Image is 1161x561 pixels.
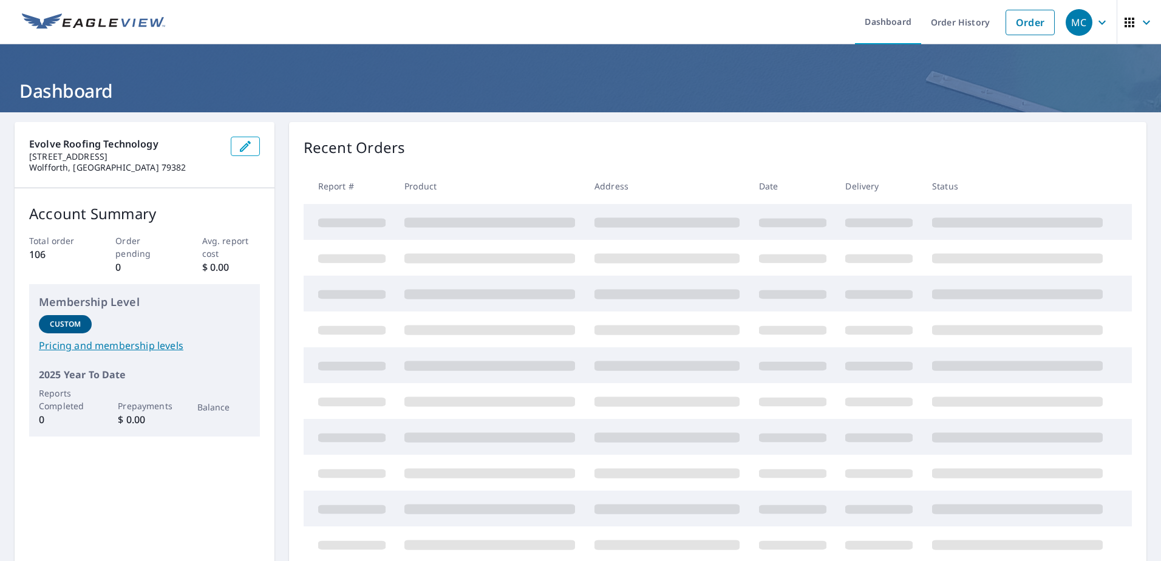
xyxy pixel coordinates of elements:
p: Order pending [115,234,173,260]
p: Custom [50,319,81,330]
a: Order [1006,10,1055,35]
p: Reports Completed [39,387,92,412]
p: Balance [197,401,250,413]
p: 0 [39,412,92,427]
p: Recent Orders [304,137,406,158]
p: Evolve Roofing Technology [29,137,221,151]
p: $ 0.00 [202,260,260,274]
th: Address [585,168,749,204]
p: 2025 Year To Date [39,367,250,382]
th: Product [395,168,585,204]
p: [STREET_ADDRESS] [29,151,221,162]
img: EV Logo [22,13,165,32]
a: Pricing and membership levels [39,338,250,353]
p: Total order [29,234,87,247]
p: 0 [115,260,173,274]
p: Wolfforth, [GEOGRAPHIC_DATA] 79382 [29,162,221,173]
th: Date [749,168,836,204]
p: Prepayments [118,399,171,412]
h1: Dashboard [15,78,1146,103]
th: Report # [304,168,395,204]
p: Avg. report cost [202,234,260,260]
p: Membership Level [39,294,250,310]
p: $ 0.00 [118,412,171,427]
p: Account Summary [29,203,260,225]
th: Status [922,168,1112,204]
p: 106 [29,247,87,262]
div: MC [1066,9,1092,36]
th: Delivery [836,168,922,204]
